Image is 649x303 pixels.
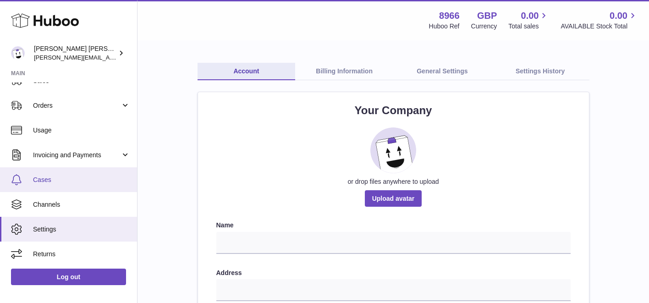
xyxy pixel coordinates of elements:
[34,54,184,61] span: [PERSON_NAME][EMAIL_ADDRESS][DOMAIN_NAME]
[521,10,539,22] span: 0.00
[365,190,422,207] span: Upload avatar
[11,46,25,60] img: walt@minoxbeard.com
[508,22,549,31] span: Total sales
[33,176,130,184] span: Cases
[33,200,130,209] span: Channels
[33,101,121,110] span: Orders
[216,221,571,230] label: Name
[216,269,571,277] label: Address
[33,250,130,259] span: Returns
[471,22,497,31] div: Currency
[216,177,571,186] div: or drop files anywhere to upload
[477,10,497,22] strong: GBP
[198,63,296,80] a: Account
[561,22,638,31] span: AVAILABLE Stock Total
[393,63,491,80] a: General Settings
[370,127,416,173] img: placeholder_image.svg
[429,22,460,31] div: Huboo Ref
[561,10,638,31] a: 0.00 AVAILABLE Stock Total
[508,10,549,31] a: 0.00 Total sales
[11,269,126,285] a: Log out
[216,103,571,118] h2: Your Company
[33,151,121,160] span: Invoicing and Payments
[491,63,589,80] a: Settings History
[295,63,393,80] a: Billing Information
[33,126,130,135] span: Usage
[610,10,627,22] span: 0.00
[34,44,116,62] div: [PERSON_NAME] [PERSON_NAME]
[33,225,130,234] span: Settings
[439,10,460,22] strong: 8966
